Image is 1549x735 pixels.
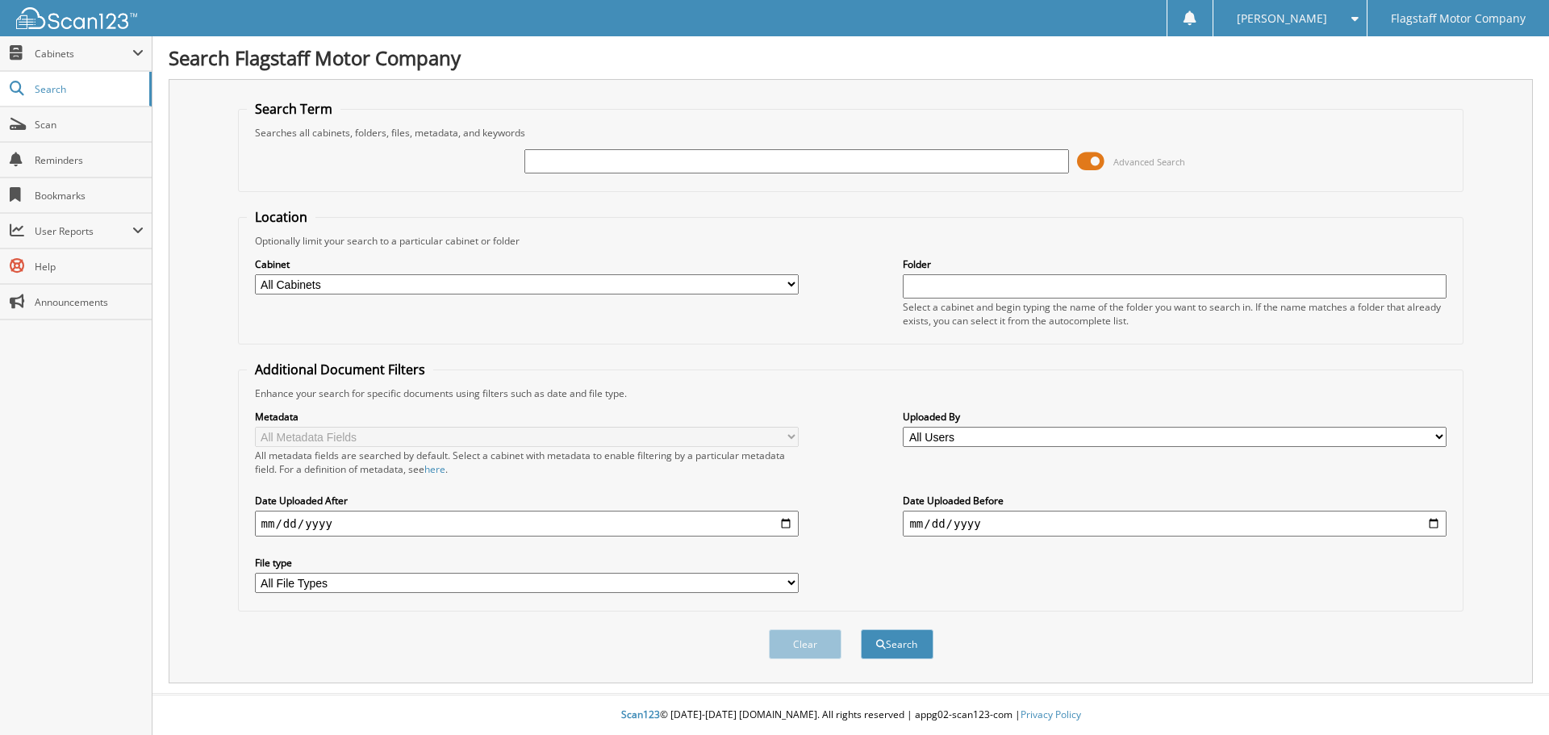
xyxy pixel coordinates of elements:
label: Metadata [255,410,799,424]
span: Advanced Search [1113,156,1185,168]
div: © [DATE]-[DATE] [DOMAIN_NAME]. All rights reserved | appg02-scan123-com | [152,695,1549,735]
label: Date Uploaded Before [903,494,1447,507]
label: Date Uploaded After [255,494,799,507]
button: Search [861,629,933,659]
input: start [255,511,799,537]
div: Select a cabinet and begin typing the name of the folder you want to search in. If the name match... [903,300,1447,328]
div: Enhance your search for specific documents using filters such as date and file type. [247,386,1455,400]
span: Reminders [35,153,144,167]
span: Cabinets [35,47,132,61]
span: Announcements [35,295,144,309]
a: here [424,462,445,476]
span: Search [35,82,141,96]
input: end [903,511,1447,537]
div: Optionally limit your search to a particular cabinet or folder [247,234,1455,248]
span: Help [35,260,144,274]
span: Bookmarks [35,189,144,203]
span: [PERSON_NAME] [1237,14,1327,23]
a: Privacy Policy [1021,708,1081,721]
legend: Search Term [247,100,340,118]
div: Searches all cabinets, folders, files, metadata, and keywords [247,126,1455,140]
img: scan123-logo-white.svg [16,7,137,29]
label: File type [255,556,799,570]
label: Uploaded By [903,410,1447,424]
button: Clear [769,629,841,659]
span: User Reports [35,224,132,238]
h1: Search Flagstaff Motor Company [169,44,1533,71]
label: Cabinet [255,257,799,271]
iframe: Chat Widget [1468,658,1549,735]
span: Scan [35,118,144,132]
legend: Additional Document Filters [247,361,433,378]
span: Flagstaff Motor Company [1391,14,1526,23]
label: Folder [903,257,1447,271]
legend: Location [247,208,315,226]
div: All metadata fields are searched by default. Select a cabinet with metadata to enable filtering b... [255,449,799,476]
span: Scan123 [621,708,660,721]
